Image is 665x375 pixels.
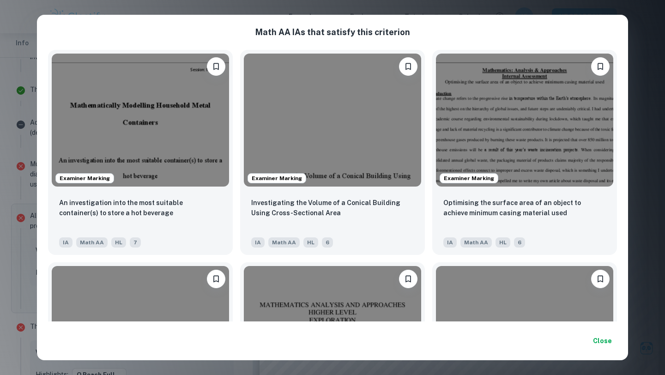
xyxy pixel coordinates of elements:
p: Optimising the surface area of an object to achieve minimum casing material used [443,198,606,218]
span: Examiner Marking [248,174,306,182]
span: 6 [322,237,333,248]
button: Bookmark [399,270,417,288]
img: Math AA IA example thumbnail: Optimising the surface area of an object [436,54,613,187]
span: IA [251,237,265,248]
button: Bookmark [591,270,610,288]
span: 6 [514,237,525,248]
span: Examiner Marking [56,174,114,182]
a: Examiner MarkingBookmarkOptimising the surface area of an object to achieve minimum casing materi... [432,50,617,255]
span: HL [111,237,126,248]
button: Bookmark [399,57,417,76]
span: HL [303,237,318,248]
span: IA [443,237,457,248]
img: Math AA IA example thumbnail: An investigation into the most suitable [52,54,229,187]
span: Math AA [76,237,108,248]
span: 7 [130,237,141,248]
button: Close [587,333,617,349]
img: Math AA IA example thumbnail: Investigating the Volume of a Conical Bu [244,54,421,187]
button: Bookmark [207,57,225,76]
span: Math AA [268,237,300,248]
h2: Math AA IA s that satisfy this criterion [37,15,628,39]
p: An investigation into the most suitable container(s) to store a hot beverage [59,198,222,218]
button: Bookmark [207,270,225,288]
a: Examiner MarkingBookmarkInvestigating the Volume of a Conical Building Using Cross-Sectional Area... [240,50,425,255]
button: Bookmark [591,57,610,76]
span: IA [59,237,73,248]
span: Math AA [460,237,492,248]
a: Examiner MarkingBookmarkAn investigation into the most suitable container(s) to store a hot bever... [48,50,233,255]
span: HL [496,237,510,248]
span: Examiner Marking [440,174,498,182]
p: Investigating the Volume of a Conical Building Using Cross-Sectional Area [251,198,414,218]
